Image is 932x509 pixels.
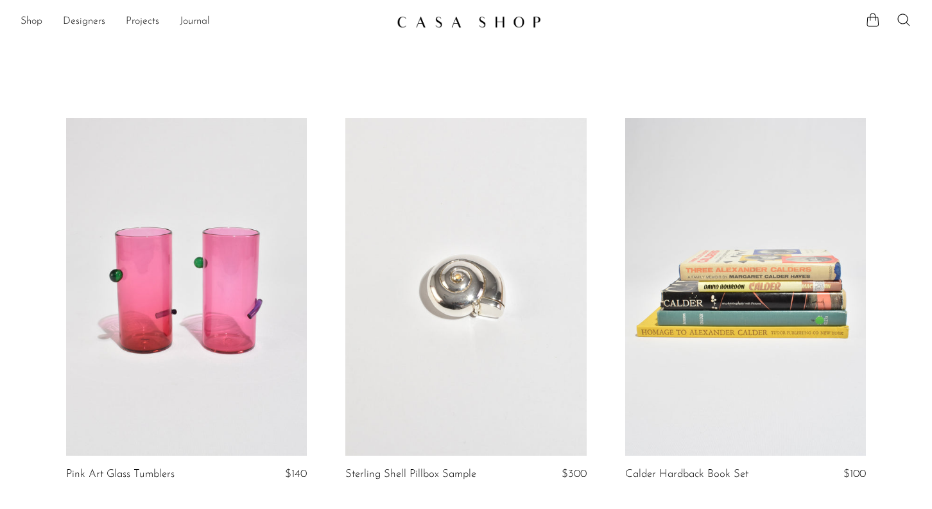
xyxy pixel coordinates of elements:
a: Journal [180,13,210,30]
a: Designers [63,13,105,30]
a: Calder Hardback Book Set [625,469,748,480]
a: Pink Art Glass Tumblers [66,469,175,480]
ul: NEW HEADER MENU [21,11,386,33]
a: Sterling Shell Pillbox Sample [345,469,476,480]
span: $100 [843,469,866,479]
span: $140 [285,469,307,479]
a: Shop [21,13,42,30]
nav: Desktop navigation [21,11,386,33]
a: Projects [126,13,159,30]
span: $300 [562,469,587,479]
